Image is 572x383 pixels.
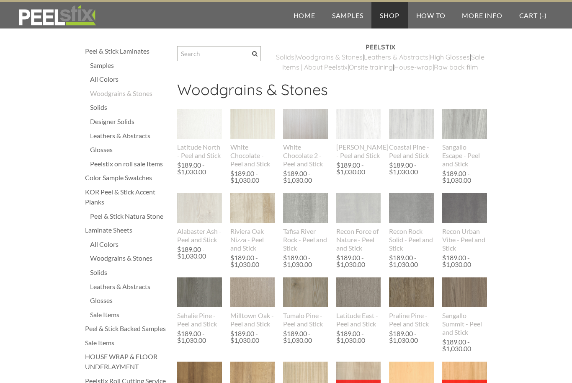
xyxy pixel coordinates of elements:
[177,246,220,259] div: $189.00 - $1,030.00
[177,311,222,328] div: Sahalie Pine - Peel and Stick
[230,170,273,184] div: $189.00 - $1,030.00
[283,109,328,168] a: White Chocolate 2 - Peel and Stick
[283,95,328,153] img: s832171791223022656_p793_i1_w640.jpeg
[90,239,169,249] div: All Colors
[283,254,326,268] div: $189.00 - $1,030.00
[442,277,487,336] a: Sangallo Summit - Peel and Stick
[336,227,381,252] div: Recon Force of Nature - Peel and Stick
[541,11,544,19] span: -
[177,227,222,244] div: Alabaster Ash - Peel and Stick
[336,193,381,252] a: Recon Force of Nature - Peel and Stick
[85,352,169,372] a: HOUSE WRAP & FLOOR UNDERLAYMENT
[17,5,98,26] img: REFACE SUPPLIES
[348,63,349,71] span: |
[85,173,169,183] div: Color Sample Swatches
[389,95,434,153] img: s832171791223022656_p847_i1_w716.png
[283,311,328,328] div: Tumalo Pine - Peel and Stick
[85,187,169,207] a: KOR Peel & Stick Accent Planks
[177,180,222,236] img: s832171791223022656_p842_i1_w738.png
[430,53,470,61] a: High Glosses
[85,338,169,348] a: Sale Items
[90,159,169,169] a: Peelstix on roll sale Items
[336,109,381,159] a: [PERSON_NAME] - Peel and Stick
[90,88,169,98] a: Woodgrains & Stones
[294,53,296,61] span: |
[85,323,169,334] div: Peel & Stick Backed Samples
[336,184,381,233] img: s832171791223022656_p895_i1_w1536.jpeg
[434,63,478,71] a: Raw back film
[336,254,379,268] div: $189.00 - $1,030.00
[90,267,169,277] a: Solids
[336,277,381,307] img: s832171791223022656_p580_i1_w400.jpeg
[393,63,394,71] span: |
[408,2,454,28] a: How To
[336,311,381,328] div: Latitude East - Peel and Stick
[394,63,433,71] a: House-wrap
[90,74,169,84] div: All Colors
[177,330,220,344] div: $189.00 - $1,030.00
[389,143,434,160] div: Coastal Pine - Peel and Stick
[511,2,555,28] a: Cart (-)
[90,102,169,112] a: Solids
[283,264,328,321] img: s832171791223022656_p767_i6_w640.jpeg
[276,53,294,61] a: ​Solids
[364,53,425,61] a: Leathers & Abstract
[359,53,363,61] a: s
[442,264,487,321] img: s832171791223022656_p782_i1_w640.jpeg
[336,143,381,160] div: [PERSON_NAME] - Peel and Stick
[230,227,275,252] div: Riviera Oak Nizza - Peel and Stick
[85,225,169,235] a: Laminate Sheets
[285,2,324,28] a: Home
[389,277,434,328] a: Praline Pine - Peel and Stick
[389,109,434,159] a: Coastal Pine - Peel and Stick
[371,2,407,28] a: Shop
[90,295,169,305] a: Glosses
[428,53,430,61] span: |
[433,63,434,71] span: |
[230,193,275,223] img: s832171791223022656_p691_i2_w640.jpeg
[442,227,487,252] div: Recon Urban Vibe - Peel and Stick
[442,95,487,153] img: s832171791223022656_p779_i1_w640.jpeg
[90,282,169,292] div: Leathers & Abstracts
[90,60,169,70] a: Samples
[283,170,326,184] div: $189.00 - $1,030.00
[90,116,169,127] a: Designer Solids
[85,46,169,56] a: Peel & Stick Laminates
[336,277,381,328] a: Latitude East - Peel and Stick
[230,109,275,139] img: s832171791223022656_p588_i1_w400.jpeg
[230,311,275,328] div: Milltown Oak - Peel and Stick
[177,109,222,139] img: s832171791223022656_p581_i1_w400.jpeg
[230,193,275,252] a: Riviera Oak Nizza - Peel and Stick
[389,193,434,252] a: Recon Rock Solid - Peel and Stick
[230,143,275,168] div: White Chocolate - Peel and Stick
[230,277,275,307] img: s832171791223022656_p482_i1_w400.jpeg
[324,2,372,28] a: Samples
[90,131,169,141] a: Leathers & Abstracts
[442,254,485,268] div: $189.00 - $1,030.00
[470,53,471,61] span: |
[389,254,432,268] div: $189.00 - $1,030.00
[90,310,169,320] a: Sale Items
[389,227,434,252] div: Recon Rock Solid - Peel and Stick
[177,80,487,105] h2: Woodgrains & Stones
[90,145,169,155] a: Glosses
[425,53,428,61] a: s
[283,193,328,223] img: s832171791223022656_p644_i1_w307.jpeg
[90,211,169,221] a: Peel & Stick Natura Stone
[336,162,379,175] div: $189.00 - $1,030.00
[177,143,222,160] div: Latitude North - Peel and Stick
[363,53,364,61] span: |
[177,46,261,61] input: Search
[442,170,485,184] div: $189.00 - $1,030.00
[177,277,222,328] a: Sahalie Pine - Peel and Stick
[252,51,258,57] span: Search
